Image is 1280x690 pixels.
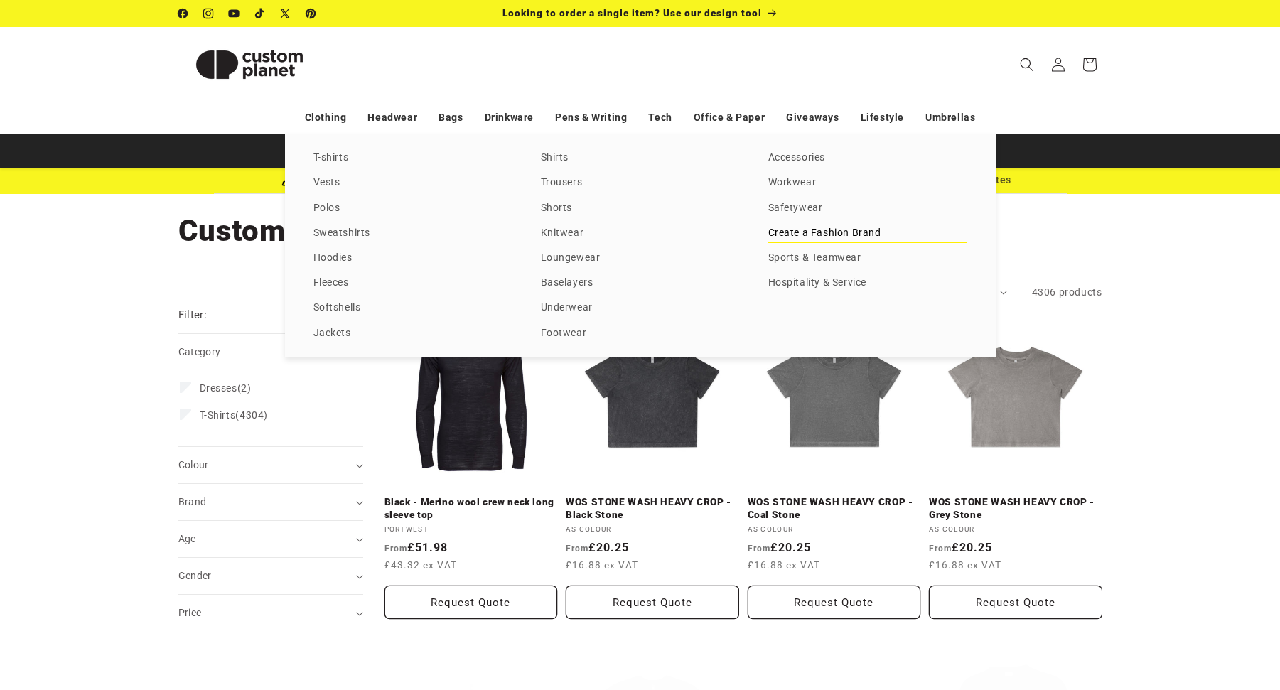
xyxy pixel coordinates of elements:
[541,274,740,293] a: Baselayers
[178,558,363,594] summary: Gender (0 selected)
[313,199,512,218] a: Polos
[313,298,512,318] a: Softshells
[861,105,904,130] a: Lifestyle
[748,496,921,521] a: WOS STONE WASH HEAVY CROP - Coal Stone
[541,173,740,193] a: Trousers
[200,382,237,394] span: Dresses
[768,173,967,193] a: Workwear
[178,496,207,507] span: Brand
[178,459,209,470] span: Colour
[929,586,1102,619] button: Request Quote
[384,496,558,521] a: Black - Merino wool crew neck long sleeve top
[367,105,417,130] a: Headwear
[786,105,839,130] a: Giveaways
[313,149,512,168] a: T-shirts
[768,199,967,218] a: Safetywear
[178,447,363,483] summary: Colour (0 selected)
[485,105,534,130] a: Drinkware
[178,484,363,520] summary: Brand (0 selected)
[313,249,512,268] a: Hoodies
[541,249,740,268] a: Loungewear
[200,409,236,421] span: T-Shirts
[768,149,967,168] a: Accessories
[178,570,212,581] span: Gender
[178,521,363,557] summary: Age (0 selected)
[566,496,739,521] a: WOS STONE WASH HEAVY CROP - Black Stone
[768,249,967,268] a: Sports & Teamwear
[173,27,326,102] a: Custom Planet
[502,7,762,18] span: Looking to order a single item? Use our design tool
[925,105,975,130] a: Umbrellas
[541,324,740,343] a: Footwear
[178,533,196,544] span: Age
[313,274,512,293] a: Fleeces
[200,382,252,394] span: (2)
[929,496,1102,521] a: WOS STONE WASH HEAVY CROP - Grey Stone
[305,105,347,130] a: Clothing
[313,224,512,243] a: Sweatshirts
[768,224,967,243] a: Create a Fashion Brand
[313,324,512,343] a: Jackets
[313,173,512,193] a: Vests
[748,586,921,619] button: Request Quote
[1011,49,1043,80] summary: Search
[541,224,740,243] a: Knitwear
[566,586,739,619] button: Request Quote
[1043,537,1280,690] iframe: Chat Widget
[384,586,558,619] button: Request Quote
[648,105,672,130] a: Tech
[555,105,627,130] a: Pens & Writing
[178,595,363,631] summary: Price
[439,105,463,130] a: Bags
[541,149,740,168] a: Shirts
[541,199,740,218] a: Shorts
[768,274,967,293] a: Hospitality & Service
[200,409,268,421] span: (4304)
[178,33,321,97] img: Custom Planet
[694,105,765,130] a: Office & Paper
[178,607,202,618] span: Price
[541,298,740,318] a: Underwear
